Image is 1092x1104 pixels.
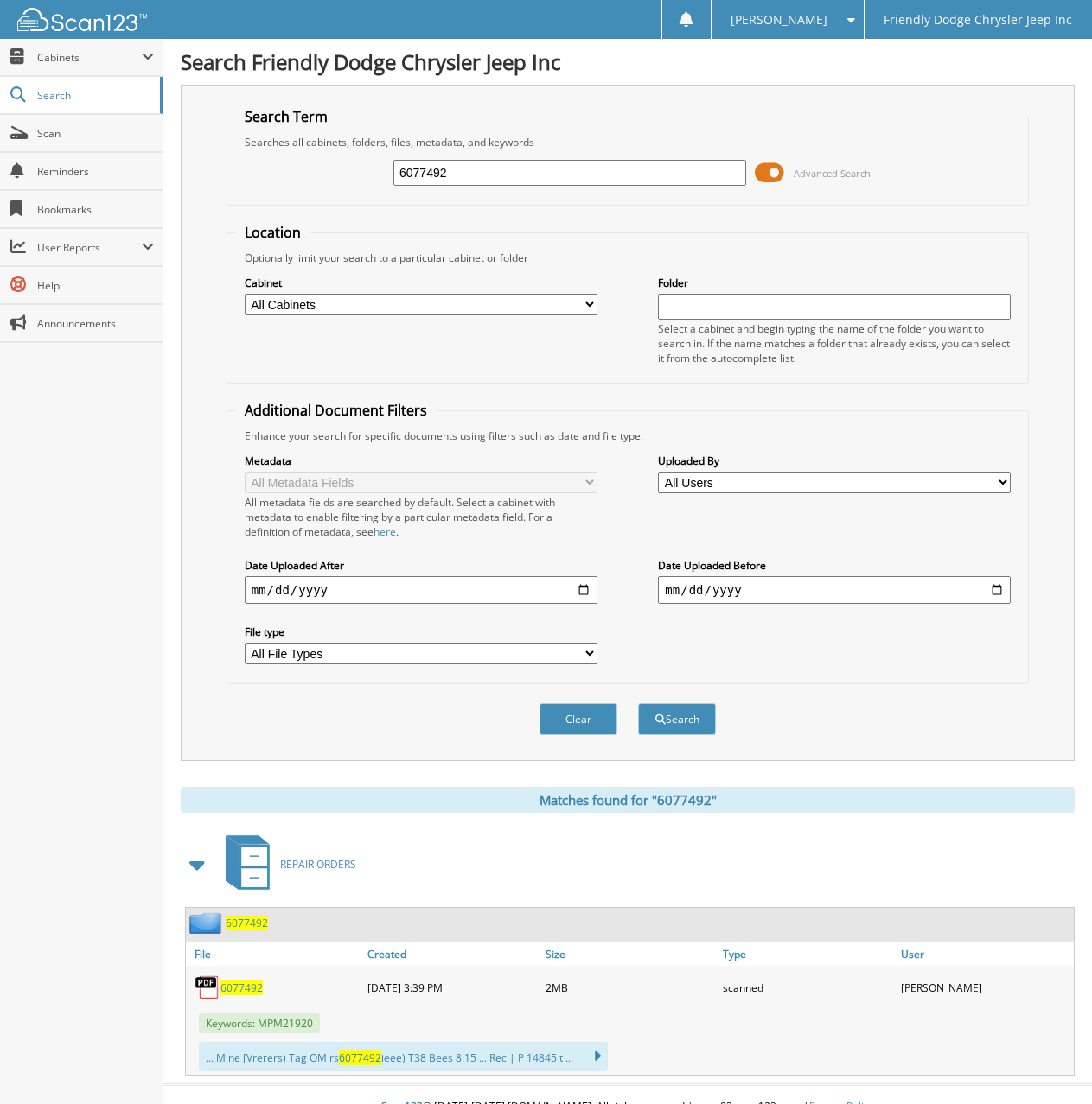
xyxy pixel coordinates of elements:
span: Reminders [37,164,154,179]
div: Searches all cabinets, folders, files, metadata, and keywords [236,135,1020,149]
input: end [658,576,1011,604]
a: User [897,942,1074,966]
span: Friendly Dodge Chrysler Jeep Inc [884,15,1072,25]
span: Cabinets [37,50,142,65]
label: Date Uploaded Before [658,558,1011,573]
span: Announcements [37,316,154,331]
a: 6077492 [226,916,268,930]
img: scan123-logo-white.svg [17,8,147,31]
div: Matches found for "6077492" [181,787,1075,813]
span: User Reports [37,240,142,255]
img: PDF.png [195,974,220,1000]
input: start [245,576,597,604]
div: ... Mine [Vrerers) Tag OM rs ieee) T38 Bees 8:15 ... Rec | P 14845 t ... [199,1042,608,1071]
span: Scan [37,126,154,141]
label: Metadata [245,454,597,468]
a: Created [363,942,540,966]
a: 6077492 [220,980,263,995]
a: Size [541,942,718,966]
div: 2MB [541,970,718,1005]
legend: Additional Document Filters [236,401,436,420]
a: Type [718,942,896,966]
div: Optionally limit your search to a particular cabinet or folder [236,251,1020,265]
img: folder2.png [189,912,226,934]
div: [PERSON_NAME] [897,970,1074,1005]
label: Cabinet [245,276,597,290]
div: Enhance your search for specific documents using filters such as date and file type. [236,428,1020,443]
div: Select a cabinet and begin typing the name of the folder you want to search in. If the name match... [658,321,1011,365]
div: scanned [718,970,896,1005]
label: Uploaded By [658,454,1011,468]
label: Date Uploaded After [245,558,597,573]
span: 6077492 [339,1050,381,1065]
span: Search [37,88,151,103]
a: File [186,942,363,966]
a: REPAIR ORDERS [215,830,356,898]
a: here [374,524,396,539]
div: [DATE] 3:39 PM [363,970,540,1005]
h1: Search Friendly Dodge Chrysler Jeep Inc [181,48,1075,76]
label: File type [245,625,597,639]
div: All metadata fields are searched by default. Select a cabinet with metadata to enable filtering b... [245,495,597,539]
span: [PERSON_NAME] [731,15,827,25]
span: Advanced Search [794,167,871,180]
span: Keywords: MPM21920 [199,1013,320,1033]
span: REPAIR ORDERS [280,857,356,872]
legend: Location [236,223,310,242]
legend: Search Term [236,107,336,126]
button: Clear [540,703,617,735]
span: Help [37,278,154,293]
button: Search [638,703,716,735]
span: Bookmarks [37,202,154,217]
label: Folder [658,276,1011,290]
